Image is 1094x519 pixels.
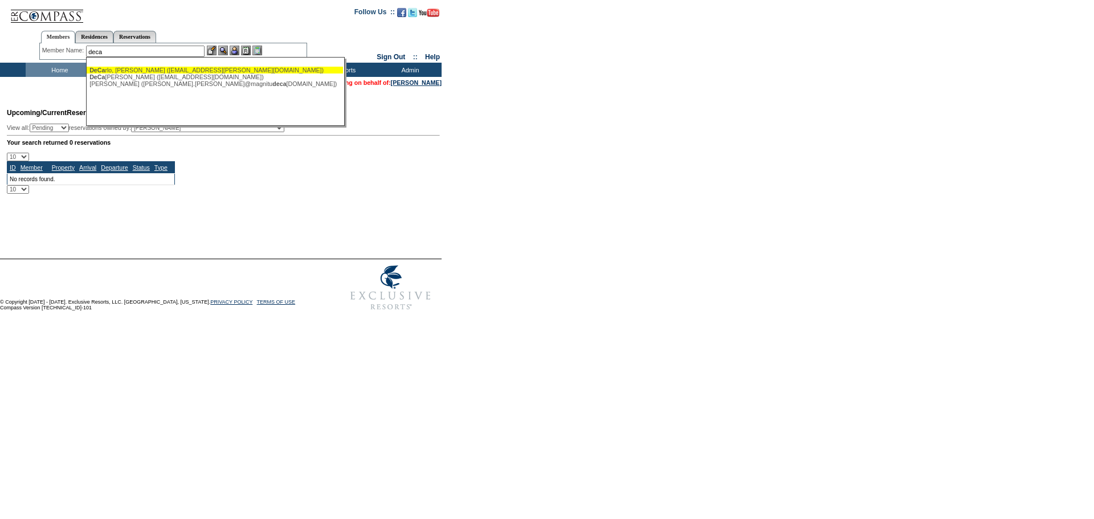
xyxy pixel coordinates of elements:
[272,80,286,87] span: deca
[408,8,417,17] img: Follow us on Twitter
[257,299,296,305] a: TERMS OF USE
[252,46,262,55] img: b_calculator.gif
[26,63,91,77] td: Home
[75,31,113,43] a: Residences
[89,73,340,80] div: [PERSON_NAME] ([EMAIL_ADDRESS][DOMAIN_NAME])
[41,31,76,43] a: Members
[218,46,228,55] img: View
[89,67,340,73] div: rlo, [PERSON_NAME] ([EMAIL_ADDRESS][PERSON_NAME][DOMAIN_NAME])
[391,79,442,86] a: [PERSON_NAME]
[354,7,395,21] td: Follow Us ::
[133,164,150,171] a: Status
[7,109,67,117] span: Upcoming/Current
[413,53,418,61] span: ::
[7,139,440,146] div: Your search returned 0 reservations
[7,109,110,117] span: Reservations
[419,11,439,18] a: Subscribe to our YouTube Channel
[79,164,96,171] a: Arrival
[230,46,239,55] img: Impersonate
[377,53,405,61] a: Sign Out
[154,164,168,171] a: Type
[397,11,406,18] a: Become our fan on Facebook
[7,124,289,132] div: View all: reservations owned by:
[210,299,252,305] a: PRIVACY POLICY
[101,164,128,171] a: Departure
[311,79,442,86] span: You are acting on behalf of:
[376,63,442,77] td: Admin
[7,173,175,185] td: No records found.
[113,31,156,43] a: Reservations
[207,46,217,55] img: b_edit.gif
[21,164,43,171] a: Member
[241,46,251,55] img: Reservations
[89,67,105,73] span: DeCa
[340,259,442,316] img: Exclusive Resorts
[419,9,439,17] img: Subscribe to our YouTube Channel
[425,53,440,61] a: Help
[89,80,340,87] div: [PERSON_NAME] ([PERSON_NAME].[PERSON_NAME]@magnitu [DOMAIN_NAME])
[89,73,105,80] span: DeCa
[10,164,16,171] a: ID
[52,164,75,171] a: Property
[42,46,86,55] div: Member Name:
[408,11,417,18] a: Follow us on Twitter
[397,8,406,17] img: Become our fan on Facebook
